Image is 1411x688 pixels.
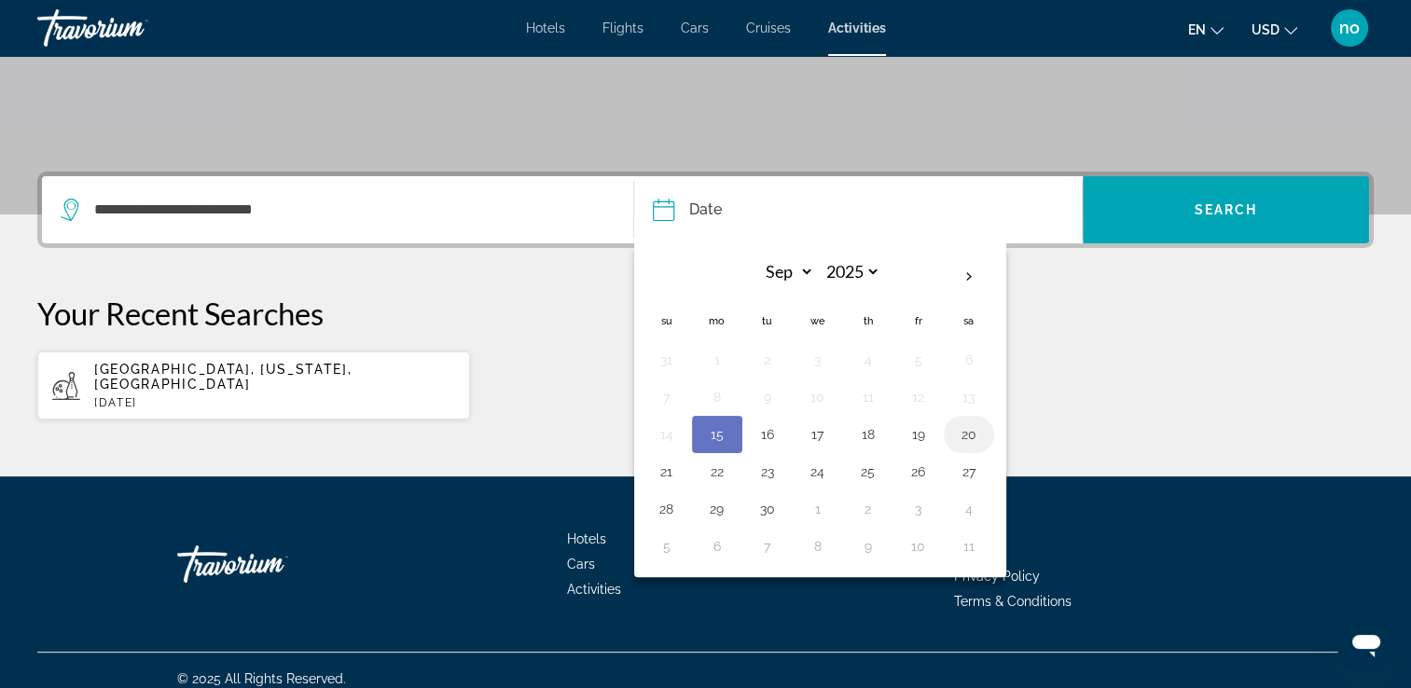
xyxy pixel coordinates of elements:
[753,496,782,522] button: Day 30
[652,384,682,410] button: Day 7
[753,459,782,485] button: Day 23
[904,421,934,447] button: Day 19
[702,347,732,373] button: Day 1
[853,533,883,559] button: Day 9
[702,459,732,485] button: Day 22
[954,533,984,559] button: Day 11
[37,295,1374,332] p: Your Recent Searches
[37,4,224,52] a: Travorium
[37,351,470,420] button: [GEOGRAPHIC_DATA], [US_STATE], [GEOGRAPHIC_DATA][DATE]
[853,347,883,373] button: Day 4
[1339,19,1360,37] span: no
[803,533,833,559] button: Day 8
[652,496,682,522] button: Day 28
[803,421,833,447] button: Day 17
[652,421,682,447] button: Day 14
[753,533,782,559] button: Day 7
[954,459,984,485] button: Day 27
[1252,16,1297,43] button: Change currency
[853,459,883,485] button: Day 25
[1195,202,1258,217] span: Search
[853,384,883,410] button: Day 11
[904,384,934,410] button: Day 12
[567,557,595,571] a: Cars
[954,594,1072,609] a: Terms & Conditions
[954,384,984,410] button: Day 13
[944,255,994,298] button: Next month
[94,362,352,392] span: [GEOGRAPHIC_DATA], [US_STATE], [GEOGRAPHIC_DATA]
[820,255,880,288] select: Select year
[753,347,782,373] button: Day 2
[177,671,346,686] span: © 2025 All Rights Reserved.
[828,21,886,35] a: Activities
[904,459,934,485] button: Day 26
[177,536,364,592] a: Travorium
[753,421,782,447] button: Day 16
[1336,613,1396,673] iframe: Button to launch messaging window
[602,21,643,35] a: Flights
[702,421,732,447] button: Day 15
[904,533,934,559] button: Day 10
[803,496,833,522] button: Day 1
[954,496,984,522] button: Day 4
[702,384,732,410] button: Day 8
[754,255,814,288] select: Select month
[746,21,791,35] a: Cruises
[1188,16,1224,43] button: Change language
[702,533,732,559] button: Day 6
[94,396,455,409] p: [DATE]
[753,384,782,410] button: Day 9
[954,421,984,447] button: Day 20
[904,496,934,522] button: Day 3
[853,421,883,447] button: Day 18
[853,496,883,522] button: Day 2
[702,496,732,522] button: Day 29
[652,347,682,373] button: Day 31
[1083,176,1369,243] button: Search
[526,21,565,35] a: Hotels
[803,459,833,485] button: Day 24
[567,582,621,597] a: Activities
[652,533,682,559] button: Day 5
[681,21,709,35] a: Cars
[1188,22,1206,37] span: en
[42,176,1369,243] div: Search widget
[803,384,833,410] button: Day 10
[904,347,934,373] button: Day 5
[652,459,682,485] button: Day 21
[567,531,606,546] a: Hotels
[803,347,833,373] button: Day 3
[1252,22,1280,37] span: USD
[954,347,984,373] button: Day 6
[653,176,1082,243] button: Date
[1325,8,1374,48] button: User Menu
